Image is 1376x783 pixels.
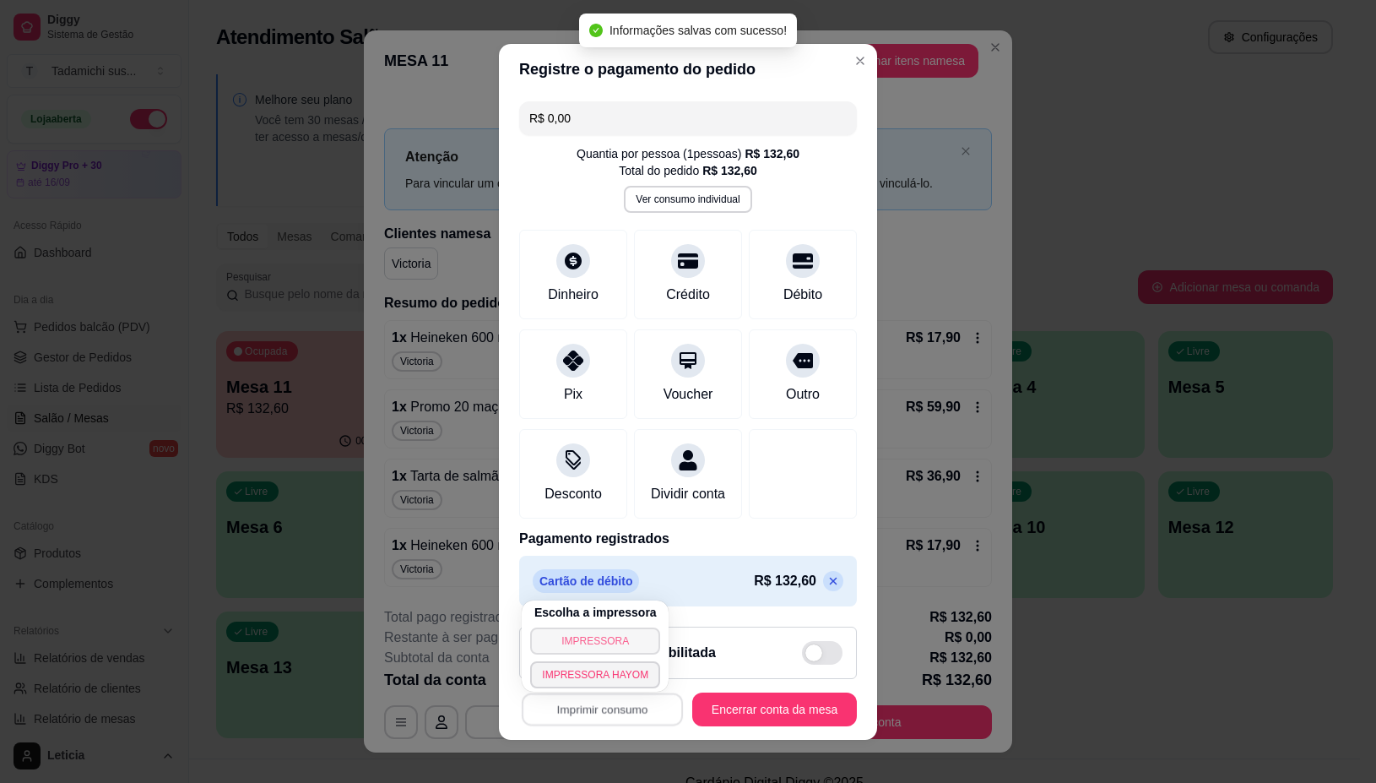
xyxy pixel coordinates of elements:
div: Total do pedido [619,162,757,179]
h4: Escolha a impressora [534,604,657,621]
div: Dinheiro [548,285,599,305]
p: Pagamento registrados [519,529,857,549]
div: Dividir conta [651,484,725,504]
div: Desconto [544,484,602,504]
h2: Taxa de serviço desabilitada [534,643,716,663]
p: R$ 132,60 [754,571,816,591]
p: Cartão de débito [533,569,639,593]
button: IMPRESSORA HAYOM [530,661,660,688]
div: Quantia por pessoa ( 1 pessoas) [577,145,799,162]
button: Encerrar conta da mesa [692,693,857,726]
input: Ex.: hambúrguer de cordeiro [529,101,847,135]
button: Ver consumo individual [624,186,751,213]
div: Crédito [666,285,710,305]
div: Voucher [664,384,713,405]
button: IMPRESSORA [530,628,660,655]
button: Close [847,47,874,74]
div: Pix [564,384,582,405]
div: Débito [783,285,822,305]
div: Outro [786,384,820,405]
div: R$ 132,60 [702,162,757,179]
header: Registre o pagamento do pedido [499,44,877,95]
span: check-circle [589,24,603,37]
span: Informações salvas com sucesso! [609,24,787,37]
div: R$ 132,60 [745,145,799,162]
button: Imprimir consumo [522,693,683,726]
